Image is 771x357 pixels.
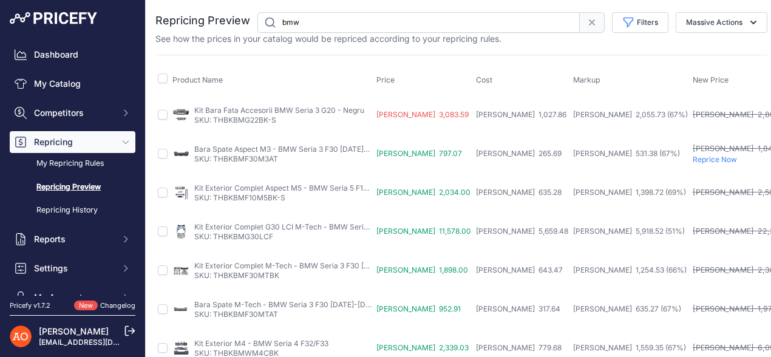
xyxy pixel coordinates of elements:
a: SKU: THBKBMF10M5BK-S [194,193,285,202]
a: SKU: THBKBMF30MTBK [194,271,279,280]
span: [PERSON_NAME] 635.27 (67%) [573,304,681,313]
span: Competitors [34,107,114,119]
button: Massive Actions [676,12,767,33]
span: [PERSON_NAME] 1,398.72 (69%) [573,188,686,197]
button: Reports [10,228,135,250]
span: Cost [476,75,492,84]
a: Kit Exterior Complet G30 LCI M-Tech - BMW Seria 5 G30 ([DATE]-[DATE]) [194,222,448,231]
img: Pricefy Logo [10,12,97,24]
a: Kit Exterior M4 - BMW Seria 4 F32/F33 [194,339,328,348]
a: SKU: THBKBMG22BK-S [194,115,276,124]
button: Repricing [10,131,135,153]
span: [PERSON_NAME] 2,055.73 (67%) [573,110,688,119]
span: Repricing [34,136,114,148]
span: [PERSON_NAME] 2,034.00 [376,188,470,197]
a: SKU: THBKBMF30MTAT [194,310,278,319]
span: [PERSON_NAME] 952.91 [376,304,461,313]
a: SKU: THBKBMG30LCF [194,232,273,241]
a: Kit Exterior Complet M-Tech - BMW Seria 3 F30 [DATE]-[DATE] [194,261,412,270]
span: Markup [573,75,600,84]
span: [PERSON_NAME] 5,659.48 [476,226,568,236]
a: [PERSON_NAME] [39,326,109,336]
span: [PERSON_NAME] 5,918.52 (51%) [573,226,685,236]
input: Search [257,12,580,33]
span: Product Name [172,75,223,84]
a: Kit Exterior Complet Aspect M5 - BMW Seria 5 F10 ([DATE]-[DATE]) [194,183,426,192]
span: New [74,301,98,311]
span: [PERSON_NAME] 643.47 [476,265,563,274]
span: [PERSON_NAME] 531.38 (67%) [573,149,680,158]
button: Filters [612,12,668,33]
span: [PERSON_NAME] 3,083.59 [376,110,469,119]
span: [PERSON_NAME] 2,339.03 [376,343,469,352]
span: [PERSON_NAME] 635.28 [476,188,562,197]
span: Price [376,75,395,84]
a: Kit Bara Fata Accesorii BMW Seria 3 G20 - Negru [194,106,364,115]
span: [PERSON_NAME] 779.68 [476,343,562,352]
span: [PERSON_NAME] 1,559.35 (67%) [573,343,686,352]
a: SKU: THBKBMF30M3AT [194,154,278,163]
span: [PERSON_NAME] 265.69 [476,149,562,158]
span: [PERSON_NAME] 1,898.00 [376,265,468,274]
a: [EMAIL_ADDRESS][DOMAIN_NAME] [39,338,166,347]
a: Bara Spate Aspect M3 - BMW Seria 3 F30 [DATE]-[DATE] [194,144,391,154]
a: Dashboard [10,44,135,66]
span: My Account [34,291,114,304]
h2: Repricing Preview [155,12,250,29]
a: Repricing Preview [10,177,135,198]
a: Repricing History [10,200,135,221]
span: New Price [693,75,729,84]
div: Pricefy v1.7.2 [10,301,50,311]
button: Settings [10,257,135,279]
button: My Account [10,287,135,308]
span: [PERSON_NAME] 1,027.86 [476,110,566,119]
span: [PERSON_NAME] 317.64 [476,304,560,313]
span: [PERSON_NAME] 11,578.00 [376,226,471,236]
span: [PERSON_NAME] 1,254.53 (66%) [573,265,687,274]
a: My Catalog [10,73,135,95]
span: [PERSON_NAME] 797.07 [376,149,462,158]
a: Changelog [100,301,135,310]
button: Competitors [10,102,135,124]
span: Settings [34,262,114,274]
span: Reports [34,233,114,245]
p: See how the prices in your catalog would be repriced according to your repricing rules. [155,33,501,45]
a: My Repricing Rules [10,153,135,174]
a: Bara Spate M-Tech - BMW Seria 3 F30 [DATE]-[DATE] [194,300,381,309]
